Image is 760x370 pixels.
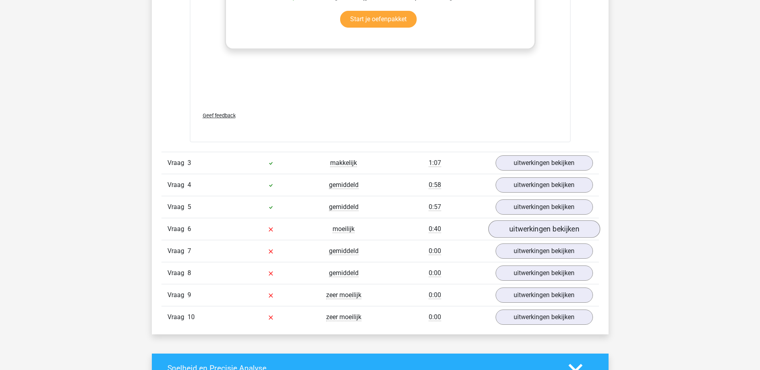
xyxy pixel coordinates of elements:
span: zeer moeilijk [326,291,361,299]
a: uitwerkingen bekijken [496,310,593,325]
span: 0:00 [429,291,441,299]
span: 0:00 [429,269,441,277]
span: 3 [187,159,191,167]
span: Vraag [167,290,187,300]
span: gemiddeld [329,181,359,189]
a: Start je oefenpakket [340,11,417,28]
span: moeilijk [333,225,355,233]
span: zeer moeilijk [326,313,361,321]
span: gemiddeld [329,247,359,255]
span: Vraag [167,158,187,168]
span: 6 [187,225,191,233]
a: uitwerkingen bekijken [488,220,600,238]
span: gemiddeld [329,203,359,211]
span: 10 [187,313,195,321]
a: uitwerkingen bekijken [496,288,593,303]
a: uitwerkingen bekijken [496,243,593,259]
span: 0:00 [429,247,441,255]
span: Vraag [167,246,187,256]
span: Geef feedback [203,113,236,119]
span: 4 [187,181,191,189]
a: uitwerkingen bekijken [496,155,593,171]
span: Vraag [167,202,187,212]
span: Vraag [167,268,187,278]
a: uitwerkingen bekijken [496,199,593,215]
a: uitwerkingen bekijken [496,265,593,281]
span: Vraag [167,224,187,234]
span: Vraag [167,180,187,190]
span: makkelijk [330,159,357,167]
span: Vraag [167,312,187,322]
span: 5 [187,203,191,211]
span: 8 [187,269,191,277]
span: 0:57 [429,203,441,211]
span: 7 [187,247,191,255]
a: uitwerkingen bekijken [496,177,593,193]
span: gemiddeld [329,269,359,277]
span: 0:00 [429,313,441,321]
span: 0:58 [429,181,441,189]
span: 1:07 [429,159,441,167]
span: 9 [187,291,191,299]
span: 0:40 [429,225,441,233]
